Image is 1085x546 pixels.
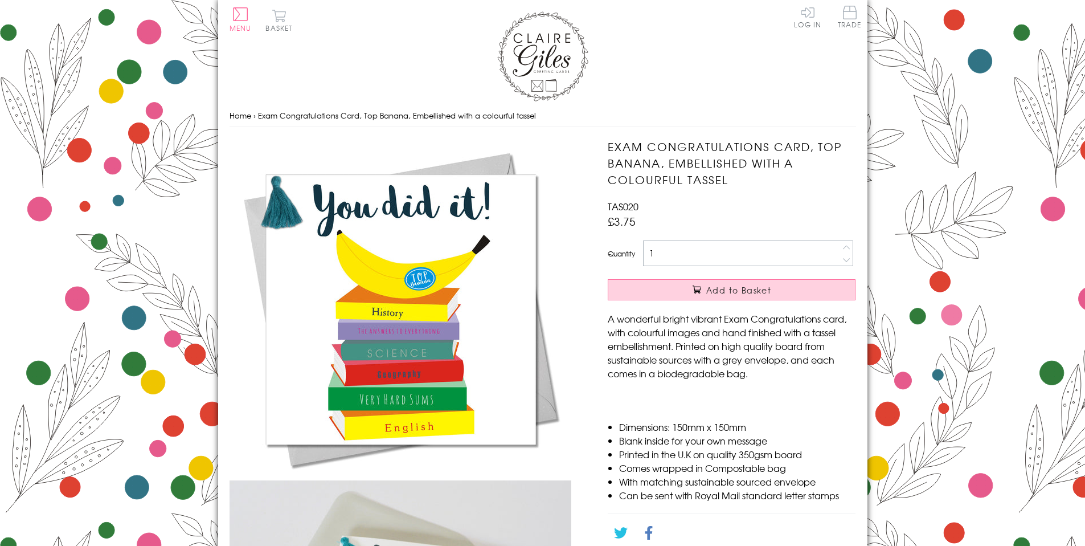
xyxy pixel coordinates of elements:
span: Exam Congratulations Card, Top Banana, Embellished with a colourful tassel [258,110,536,121]
button: Add to Basket [608,279,855,300]
span: › [253,110,256,121]
a: Log In [794,6,821,28]
li: Can be sent with Royal Mail standard letter stamps [619,488,855,502]
a: Home [230,110,251,121]
a: Trade [838,6,862,30]
span: Menu [230,23,252,33]
button: Menu [230,7,252,31]
span: TAS020 [608,199,638,213]
h1: Exam Congratulations Card, Top Banana, Embellished with a colourful tassel [608,138,855,188]
label: Quantity [608,248,635,259]
li: Dimensions: 150mm x 150mm [619,420,855,434]
span: Add to Basket [706,284,771,296]
span: £3.75 [608,213,636,229]
li: Blank inside for your own message [619,434,855,447]
img: Claire Giles Greetings Cards [497,11,588,101]
nav: breadcrumbs [230,104,856,128]
button: Basket [264,9,295,31]
img: Exam Congratulations Card, Top Banana, Embellished with a colourful tassel [230,138,571,480]
span: Trade [838,6,862,28]
li: Comes wrapped in Compostable bag [619,461,855,475]
li: Printed in the U.K on quality 350gsm board [619,447,855,461]
p: A wonderful bright vibrant Exam Congratulations card, with colourful images and hand finished wit... [608,312,855,380]
li: With matching sustainable sourced envelope [619,475,855,488]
